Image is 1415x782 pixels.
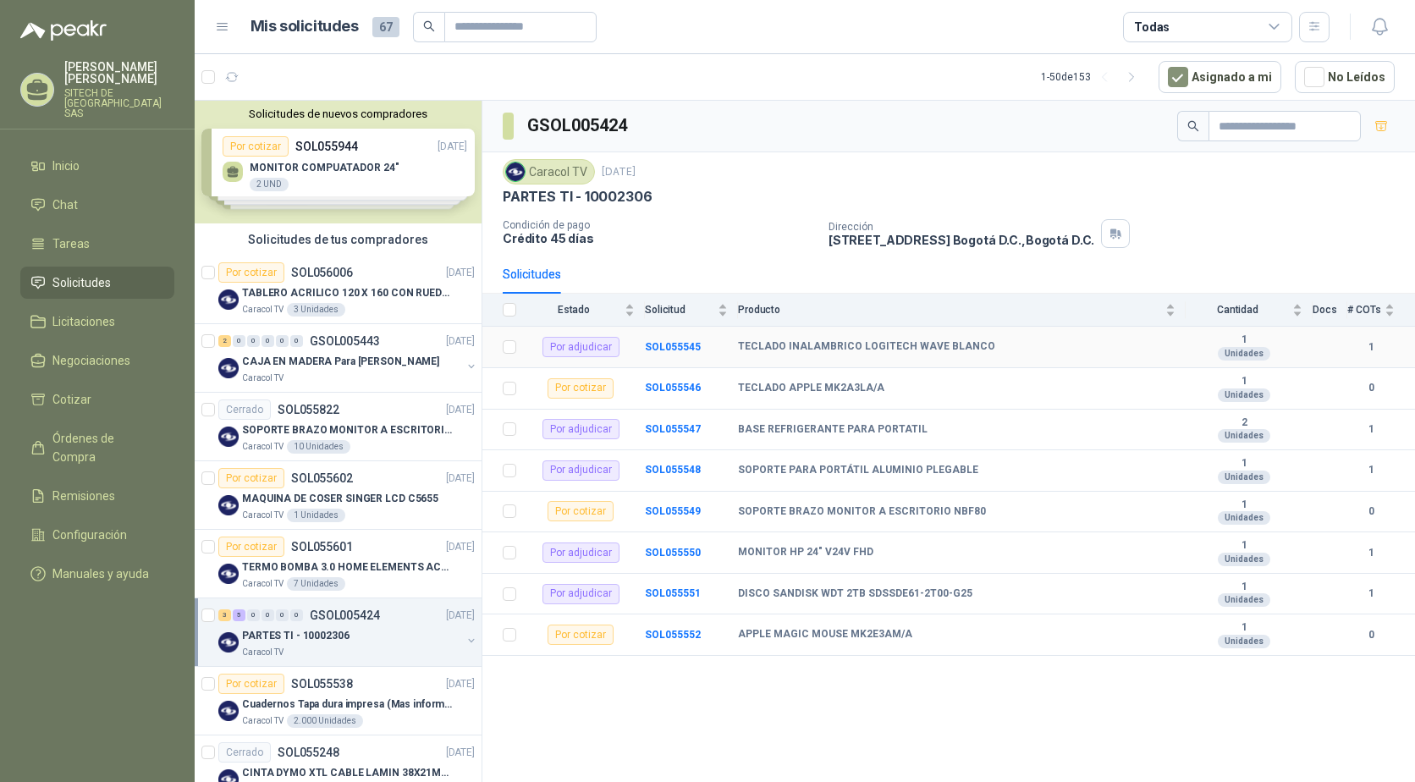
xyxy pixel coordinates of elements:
b: SOL055551 [645,587,701,599]
div: Por cotizar [218,262,284,283]
p: MAQUINA DE COSER SINGER LCD C5655 [242,491,438,507]
img: Company Logo [506,162,525,181]
div: Unidades [1218,347,1270,361]
p: Cuadernos Tapa dura impresa (Mas informacion en el adjunto) [242,697,453,713]
p: [PERSON_NAME] [PERSON_NAME] [64,61,174,85]
b: 2 [1186,416,1302,430]
a: SOL055546 [645,382,701,394]
p: Caracol TV [242,714,284,728]
b: SOPORTE PARA PORTÁTIL ALUMINIO PLEGABLE [738,464,978,477]
div: Solicitudes de nuevos compradoresPor cotizarSOL055944[DATE] MONITOR COMPUATADOR 24"2 UNDPor cotiz... [195,101,482,223]
div: Cerrado [218,742,271,763]
span: Negociaciones [52,351,130,370]
p: GSOL005424 [310,609,380,621]
a: Configuración [20,519,174,551]
a: Por cotizarSOL055601[DATE] Company LogoTERMO BOMBA 3.0 HOME ELEMENTS ACERO INOXCaracol TV7 Unidades [195,530,482,598]
div: 5 [233,609,245,621]
b: 1 [1186,539,1302,553]
a: Por cotizarSOL056006[DATE] Company LogoTABLERO ACRILICO 120 X 160 CON RUEDASCaracol TV3 Unidades [195,256,482,324]
b: APPLE MAGIC MOUSE MK2E3AM/A [738,628,912,642]
b: 1 [1347,545,1395,561]
a: CerradoSOL055822[DATE] Company LogoSOPORTE BRAZO MONITOR A ESCRITORIO NBF80Caracol TV10 Unidades [195,393,482,461]
img: Logo peakr [20,20,107,41]
img: Company Logo [218,632,239,653]
b: 0 [1347,627,1395,643]
span: Inicio [52,157,80,175]
p: SOL055822 [278,404,339,416]
b: 1 [1186,333,1302,347]
img: Company Logo [218,358,239,378]
b: TECLADO INALAMBRICO LOGITECH WAVE BLANCO [738,340,995,354]
p: Dirección [829,221,1094,233]
div: Por adjudicar [542,419,619,439]
a: SOL055552 [645,629,701,641]
div: 0 [262,609,274,621]
b: SOL055548 [645,464,701,476]
span: Licitaciones [52,312,115,331]
p: Caracol TV [242,372,284,385]
b: 1 [1186,457,1302,471]
p: SOL055248 [278,746,339,758]
button: No Leídos [1295,61,1395,93]
div: 3 [218,609,231,621]
span: Chat [52,195,78,214]
div: Por cotizar [218,674,284,694]
p: Caracol TV [242,509,284,522]
b: SOL055547 [645,423,701,435]
a: SOL055549 [645,505,701,517]
p: [DATE] [446,265,475,281]
th: Estado [526,294,645,327]
p: GSOL005443 [310,335,380,347]
th: Producto [738,294,1186,327]
div: Por adjudicar [542,337,619,357]
a: Licitaciones [20,306,174,338]
img: Company Logo [218,289,239,310]
p: SOL055601 [291,541,353,553]
p: Caracol TV [242,577,284,591]
p: SOL055538 [291,678,353,690]
p: SOL056006 [291,267,353,278]
p: TERMO BOMBA 3.0 HOME ELEMENTS ACERO INOX [242,559,453,575]
a: Chat [20,189,174,221]
a: Cotizar [20,383,174,416]
span: Solicitudes [52,273,111,292]
p: Condición de pago [503,219,815,231]
p: [DATE] [446,333,475,350]
img: Company Logo [218,701,239,721]
div: Unidades [1218,635,1270,648]
b: 1 [1186,621,1302,635]
p: Caracol TV [242,440,284,454]
a: SOL055545 [645,341,701,353]
div: Caracol TV [503,159,595,184]
div: 1 Unidades [287,509,345,522]
span: Órdenes de Compra [52,429,158,466]
img: Company Logo [218,427,239,447]
th: # COTs [1347,294,1415,327]
span: Manuales y ayuda [52,564,149,583]
a: Negociaciones [20,344,174,377]
span: Estado [526,304,621,316]
a: Remisiones [20,480,174,512]
p: PARTES TI - 10002306 [242,628,350,644]
p: [STREET_ADDRESS] Bogotá D.C. , Bogotá D.C. [829,233,1094,247]
p: CINTA DYMO XTL CABLE LAMIN 38X21MMBLANCO [242,765,453,781]
p: [DATE] [446,608,475,624]
div: 10 Unidades [287,440,350,454]
div: Unidades [1218,471,1270,484]
span: search [423,20,435,32]
b: DISCO SANDISK WDT 2TB SDSSDE61-2T00-G25 [738,587,972,601]
a: Por cotizarSOL055602[DATE] Company LogoMAQUINA DE COSER SINGER LCD C5655Caracol TV1 Unidades [195,461,482,530]
p: [DATE] [446,745,475,761]
div: Por adjudicar [542,584,619,604]
div: 0 [276,609,289,621]
span: search [1187,120,1199,132]
a: Manuales y ayuda [20,558,174,590]
b: 1 [1347,421,1395,438]
div: Unidades [1218,511,1270,525]
b: 1 [1186,375,1302,388]
span: Solicitud [645,304,714,316]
